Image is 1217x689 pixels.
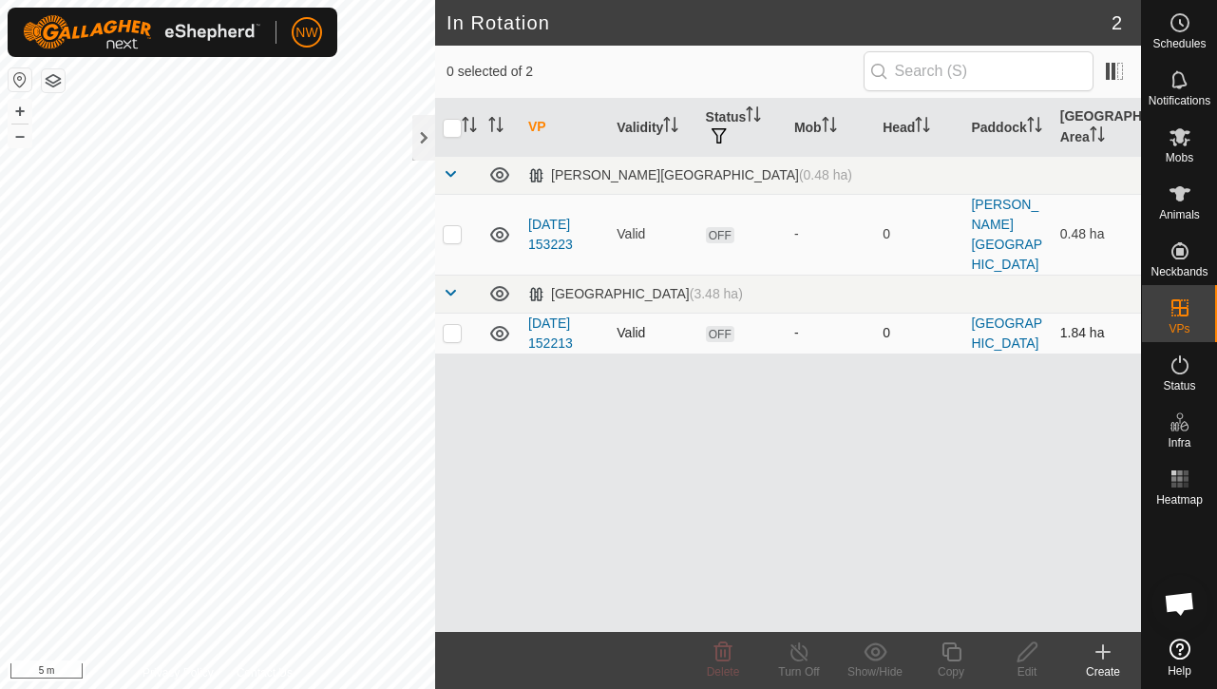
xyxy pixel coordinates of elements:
a: Contact Us [237,664,293,681]
button: + [9,100,31,123]
th: Status [698,99,787,157]
button: Map Layers [42,69,65,92]
a: [GEOGRAPHIC_DATA] [971,316,1042,351]
td: Valid [609,194,697,275]
p-sorticon: Activate to sort [1090,129,1105,144]
th: Validity [609,99,697,157]
a: Open chat [1151,575,1208,632]
a: [DATE] 153223 [528,217,573,252]
th: [GEOGRAPHIC_DATA] Area [1053,99,1141,157]
a: Privacy Policy [143,664,214,681]
button: – [9,124,31,147]
p-sorticon: Activate to sort [1027,120,1042,135]
span: Infra [1168,437,1190,449]
span: OFF [706,326,734,342]
a: [DATE] 152213 [528,316,573,351]
span: (3.48 ha) [690,286,743,301]
p-sorticon: Activate to sort [488,120,504,135]
th: Paddock [963,99,1052,157]
span: Delete [707,665,740,679]
div: Turn Off [761,663,837,680]
a: [PERSON_NAME][GEOGRAPHIC_DATA] [971,197,1042,272]
button: Reset Map [9,68,31,91]
img: Gallagher Logo [23,15,260,49]
div: - [794,224,867,244]
span: VPs [1169,323,1189,335]
td: 0 [875,194,963,275]
p-sorticon: Activate to sort [915,120,930,135]
span: Heatmap [1156,494,1203,506]
span: Status [1163,380,1195,392]
span: Mobs [1166,152,1193,163]
a: Help [1142,631,1217,684]
div: Show/Hide [837,663,913,680]
div: Copy [913,663,989,680]
td: 1.84 ha [1053,313,1141,354]
span: Schedules [1152,38,1206,49]
div: [PERSON_NAME][GEOGRAPHIC_DATA] [528,167,852,183]
td: 0.48 ha [1053,194,1141,275]
span: Animals [1159,209,1200,220]
div: Create [1065,663,1141,680]
div: - [794,323,867,343]
p-sorticon: Activate to sort [462,120,477,135]
td: Valid [609,313,697,354]
span: 0 selected of 2 [447,62,864,82]
span: OFF [706,227,734,243]
span: Neckbands [1150,266,1207,278]
span: NW [295,23,317,43]
th: Head [875,99,963,157]
th: Mob [787,99,875,157]
span: (0.48 ha) [799,167,852,182]
span: Notifications [1149,95,1210,106]
div: Edit [989,663,1065,680]
span: 2 [1112,9,1122,37]
th: VP [521,99,609,157]
td: 0 [875,313,963,354]
input: Search (S) [864,51,1093,91]
h2: In Rotation [447,11,1112,34]
p-sorticon: Activate to sort [663,120,678,135]
p-sorticon: Activate to sort [746,109,761,124]
p-sorticon: Activate to sort [822,120,837,135]
span: Help [1168,665,1191,677]
div: [GEOGRAPHIC_DATA] [528,286,743,302]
